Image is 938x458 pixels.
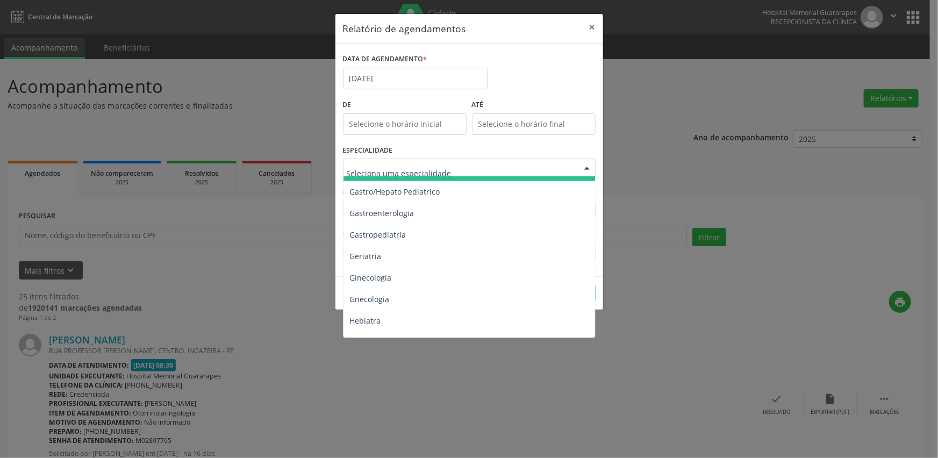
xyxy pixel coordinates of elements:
[350,337,395,347] span: Hematologia
[343,113,467,135] input: Selecione o horário inicial
[343,97,467,113] label: De
[347,162,574,184] input: Seleciona uma especialidade
[350,187,440,197] span: Gastro/Hepato Pediatrico
[343,22,466,35] h5: Relatório de agendamentos
[582,14,603,40] button: Close
[350,251,382,261] span: Geriatria
[343,51,427,68] label: DATA DE AGENDAMENTO
[350,316,381,326] span: Hebiatra
[343,142,393,159] label: ESPECIALIDADE
[350,230,406,240] span: Gastropediatria
[350,208,414,218] span: Gastroenterologia
[350,273,392,283] span: Ginecologia
[472,97,596,113] label: ATÉ
[350,294,390,304] span: Gnecologia
[472,113,596,135] input: Selecione o horário final
[343,68,488,89] input: Selecione uma data ou intervalo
